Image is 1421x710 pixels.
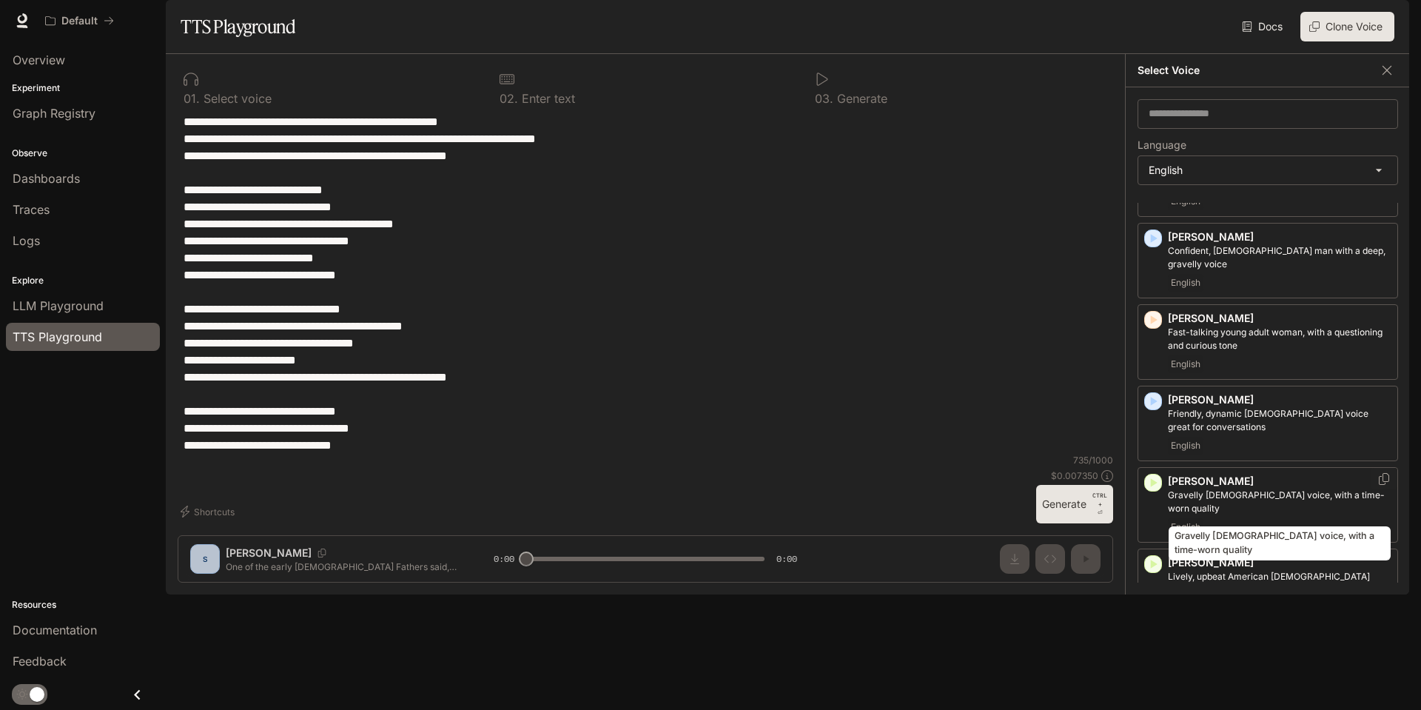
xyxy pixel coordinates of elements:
[181,12,295,41] h1: TTS Playground
[1092,491,1107,518] p: ⏎
[1168,555,1391,570] p: [PERSON_NAME]
[518,93,575,104] p: Enter text
[1300,12,1394,41] button: Clone Voice
[1239,12,1289,41] a: Docs
[1168,392,1391,407] p: [PERSON_NAME]
[38,6,121,36] button: All workspaces
[1168,311,1391,326] p: [PERSON_NAME]
[1377,473,1391,485] button: Copy Voice ID
[1168,326,1391,352] p: Fast-talking young adult woman, with a questioning and curious tone
[1168,244,1391,271] p: Confident, British man with a deep, gravelly voice
[1168,230,1391,244] p: [PERSON_NAME]
[833,93,887,104] p: Generate
[1168,474,1391,489] p: [PERSON_NAME]
[1051,469,1098,482] p: $ 0.007350
[1168,355,1203,373] span: English
[1138,140,1186,150] p: Language
[1169,526,1391,560] div: Gravelly [DEMOGRAPHIC_DATA] voice, with a time-worn quality
[815,93,833,104] p: 0 3 .
[1168,274,1203,292] span: English
[1168,407,1391,434] p: Friendly, dynamic male voice great for conversations
[1168,570,1391,597] p: Lively, upbeat American male voice
[1036,485,1113,523] button: GenerateCTRL +⏎
[1138,156,1397,184] div: English
[1092,491,1107,509] p: CTRL +
[61,15,98,27] p: Default
[500,93,518,104] p: 0 2 .
[178,500,241,523] button: Shortcuts
[184,93,200,104] p: 0 1 .
[200,93,272,104] p: Select voice
[1168,437,1203,455] span: English
[1073,454,1113,466] p: 735 / 1000
[1168,489,1391,515] p: Gravelly male voice, with a time-worn quality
